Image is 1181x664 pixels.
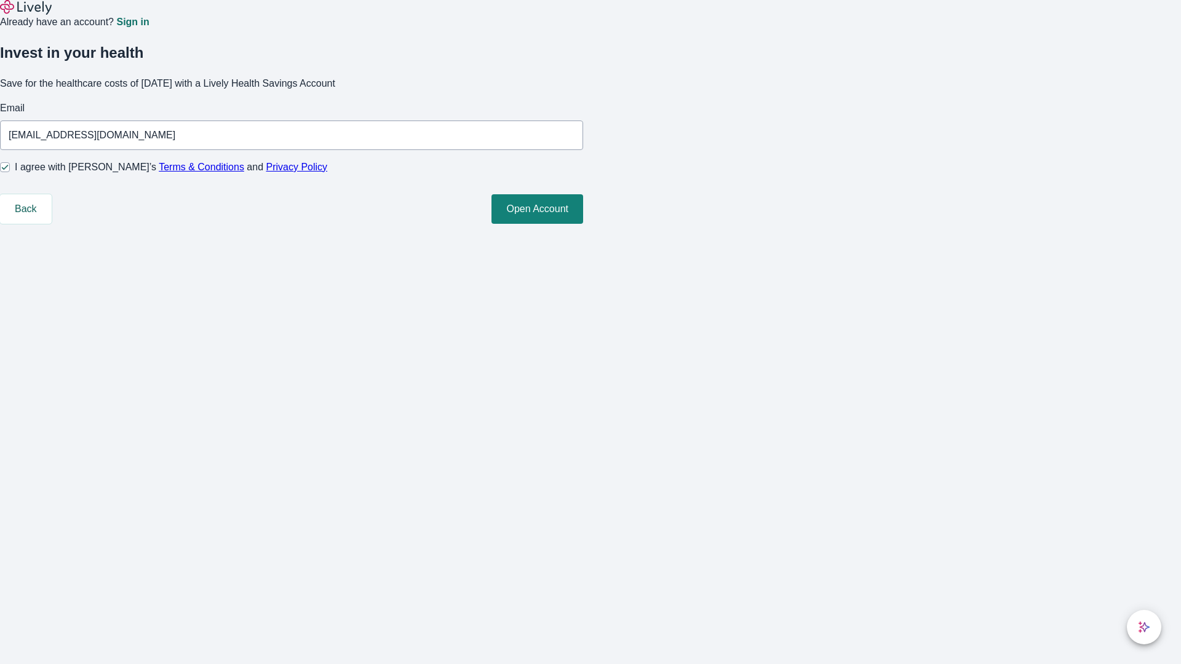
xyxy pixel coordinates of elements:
button: chat [1127,610,1161,644]
a: Sign in [116,17,149,27]
a: Privacy Policy [266,162,328,172]
span: I agree with [PERSON_NAME]’s and [15,160,327,175]
button: Open Account [491,194,583,224]
svg: Lively AI Assistant [1138,621,1150,633]
a: Terms & Conditions [159,162,244,172]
